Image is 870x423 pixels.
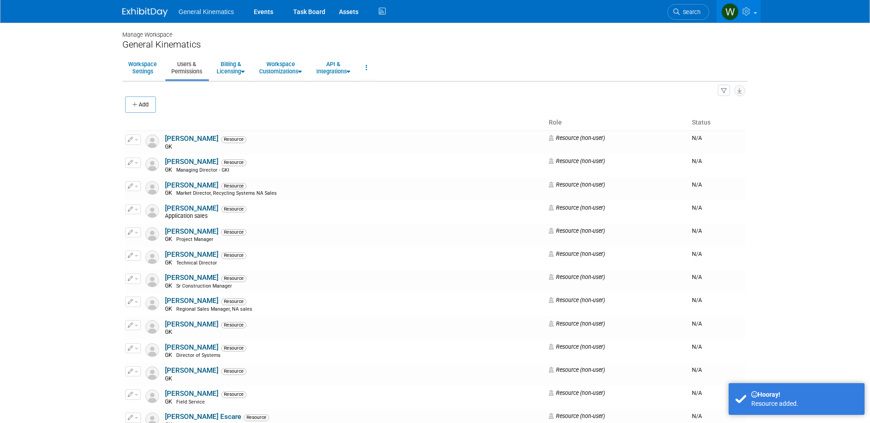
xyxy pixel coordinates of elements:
[125,96,156,113] button: Add
[751,399,858,408] div: Resource added.
[221,229,246,236] span: Resource
[176,236,213,242] span: Project Manager
[692,297,702,303] span: N/A
[145,181,159,195] img: Resource
[692,227,702,234] span: N/A
[122,23,748,39] div: Manage Workspace
[692,135,702,141] span: N/A
[549,389,605,396] span: Resource (non-user)
[545,115,689,130] th: Role
[145,227,159,241] img: Resource
[145,274,159,287] img: Resource
[122,39,748,50] div: General Kinematics
[221,136,246,143] span: Resource
[221,206,246,212] span: Resource
[165,399,175,405] span: GK
[176,190,277,196] span: Market Director, Recycling Systems NA Sales
[145,320,159,334] img: Resource
[165,329,175,335] span: GK
[221,252,246,259] span: Resource
[165,158,218,166] a: [PERSON_NAME]
[165,236,175,242] span: GK
[165,375,175,382] span: GK
[692,389,702,396] span: N/A
[165,57,208,79] a: Users &Permissions
[165,283,175,289] span: GK
[165,352,175,358] span: GK
[751,390,858,399] div: Hooray!
[211,57,251,79] a: Billing &Licensing
[176,306,252,312] span: Regional Sales Manager, NA sales
[221,322,246,328] span: Resource
[165,204,218,212] a: [PERSON_NAME]
[122,8,168,17] img: ExhibitDay
[176,167,229,173] span: Managing Director - GKI
[692,366,702,373] span: N/A
[310,57,356,79] a: API &Integrations
[692,204,702,211] span: N/A
[165,135,218,143] a: [PERSON_NAME]
[688,115,745,130] th: Status
[221,298,246,305] span: Resource
[549,158,605,164] span: Resource (non-user)
[165,190,175,196] span: GK
[165,250,218,259] a: [PERSON_NAME]
[165,144,175,150] span: GK
[165,413,241,421] a: [PERSON_NAME] Escare
[165,213,210,219] span: Application sales
[221,275,246,282] span: Resource
[549,181,605,188] span: Resource (non-user)
[145,366,159,380] img: Resource
[165,274,218,282] a: [PERSON_NAME]
[145,343,159,357] img: Resource
[176,352,221,358] span: Director of Systems
[549,320,605,327] span: Resource (non-user)
[549,413,605,419] span: Resource (non-user)
[692,158,702,164] span: N/A
[549,343,605,350] span: Resource (non-user)
[165,227,218,236] a: [PERSON_NAME]
[221,159,246,166] span: Resource
[680,9,701,15] span: Search
[549,297,605,303] span: Resource (non-user)
[165,366,218,375] a: [PERSON_NAME]
[176,283,232,289] span: Sr Construction Manager
[692,181,702,188] span: N/A
[253,57,308,79] a: WorkspaceCustomizations
[165,306,175,312] span: GK
[549,250,605,257] span: Resource (non-user)
[549,135,605,141] span: Resource (non-user)
[145,250,159,264] img: Resource
[221,183,246,189] span: Resource
[122,57,163,79] a: WorkspaceSettings
[692,343,702,350] span: N/A
[667,4,709,20] a: Search
[549,366,605,373] span: Resource (non-user)
[721,3,739,20] img: Whitney Swanson
[165,260,175,266] span: GK
[179,8,234,15] span: General Kinematics
[176,260,217,266] span: Technical Director
[145,204,159,218] img: Resource
[176,399,205,405] span: Field Service
[692,250,702,257] span: N/A
[165,297,218,305] a: [PERSON_NAME]
[165,181,218,189] a: [PERSON_NAME]
[692,413,702,419] span: N/A
[692,320,702,327] span: N/A
[221,391,246,398] span: Resource
[692,274,702,280] span: N/A
[145,297,159,310] img: Resource
[165,320,218,328] a: [PERSON_NAME]
[549,227,605,234] span: Resource (non-user)
[165,167,175,173] span: GK
[145,135,159,148] img: Resource
[549,274,605,280] span: Resource (non-user)
[145,158,159,171] img: Resource
[221,368,246,375] span: Resource
[549,204,605,211] span: Resource (non-user)
[244,414,269,421] span: Resource
[221,345,246,351] span: Resource
[165,389,218,398] a: [PERSON_NAME]
[165,343,218,351] a: [PERSON_NAME]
